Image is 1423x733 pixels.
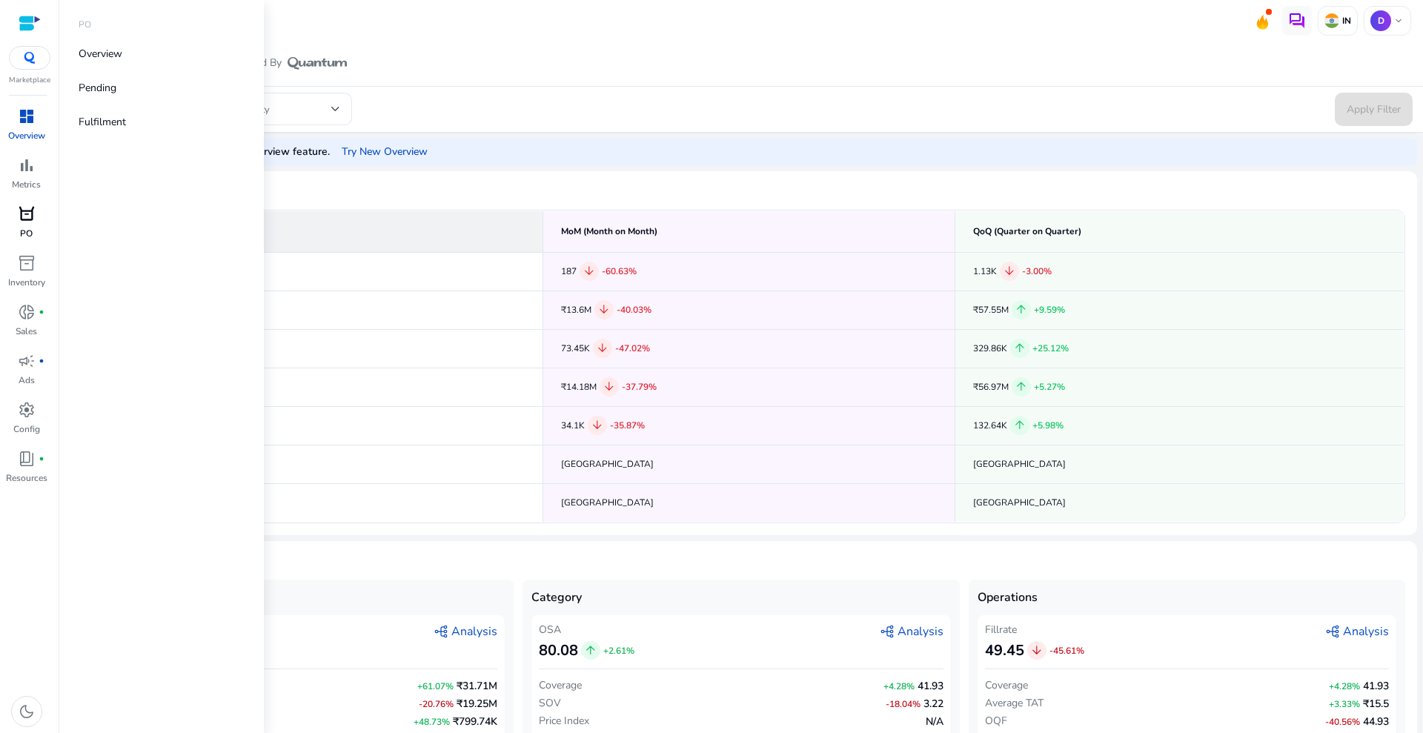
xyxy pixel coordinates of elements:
p: PO [79,18,91,31]
p: IN [1339,15,1351,27]
p: Marketplace [9,75,50,86]
span: -47.02% [615,342,650,354]
span: +2.61% [603,645,634,657]
span: settings [18,401,36,419]
span: donut_small [18,303,36,321]
button: Try New Overview [336,140,434,164]
p: Config [13,422,40,436]
p: Ads [19,374,35,387]
span: Price Index [539,714,589,729]
span: Analysis [880,623,943,640]
span: graph_2 [880,624,895,639]
span: arrow_downward [1003,265,1016,278]
span: +5.27% [1034,381,1065,393]
span: -40.56% [1325,716,1360,728]
span: -37.79% [622,381,657,393]
div: 34.1K [561,416,937,435]
p: Resources [6,471,47,485]
div: ₹56.97M [973,377,1386,397]
div: [GEOGRAPHIC_DATA] [561,457,937,472]
span: 44.93 [1363,714,1389,729]
span: SOV [539,696,561,711]
span: +4.28% [1329,680,1360,692]
span: keyboard_arrow_down [1393,15,1404,27]
td: Secondary Units [79,406,543,445]
span: -45.61% [1049,645,1084,657]
img: QC-logo.svg [16,52,43,64]
span: -35.87% [610,419,645,431]
p: Inventory [8,276,45,289]
span: 80.08 [539,640,578,661]
td: Purchase Order [79,252,543,291]
span: ₹19.25M [457,697,497,711]
span: +25.12% [1032,342,1069,354]
td: Secondary GMV [79,368,543,406]
span: graph_2 [434,624,448,639]
div: ₹13.6M [561,300,937,319]
span: +5.98% [1032,419,1064,431]
span: campaign [18,352,36,370]
img: in.svg [1324,13,1339,28]
span: ₹15.5 [1363,697,1389,711]
div: ₹57.55M [973,300,1386,319]
span: dark_mode [18,703,36,720]
span: Average TAT [985,696,1044,711]
span: -3.00% [1022,265,1052,277]
span: arrow_downward [596,342,609,355]
span: +3.33% [1329,698,1360,710]
span: Coverage [539,678,582,693]
div: 1.13K [973,262,1386,281]
span: 41.93 [1363,679,1389,693]
p: Fulfilment [79,114,126,130]
span: arrow_downward [583,265,596,278]
span: orders [18,205,36,223]
span: fiber_manual_record [39,309,44,315]
th: QoQ (Quarter on Quarter) [955,210,1404,252]
th: Metric [79,210,543,252]
span: Deep Dive [77,553,1405,568]
span: Analysis [1325,623,1389,640]
div: [GEOGRAPHIC_DATA] [561,495,937,511]
span: Category [531,588,582,606]
span: arrow_upward [1015,303,1028,316]
span: +61.07% [417,680,454,692]
div: 329.86K [973,339,1386,358]
span: Coverage [985,678,1028,693]
p: Sales [16,325,37,338]
span: arrow_downward [1030,644,1044,657]
span: arrow_upward [1015,380,1028,394]
span: +4.28% [883,680,915,692]
th: MoM (Month on Month) [543,210,955,252]
td: Top City By Purchase Orders [79,483,543,522]
span: 3.22 [923,697,943,711]
span: 49.45 [985,640,1024,661]
p: Metrics [12,178,41,191]
p: Overview [79,46,122,62]
div: 73.45K [561,339,937,358]
div: OSA [539,623,634,637]
p: Overview [8,129,45,142]
span: +9.59% [1034,304,1065,316]
span: graph_2 [1325,624,1340,639]
span: -18.04% [886,698,921,710]
span: inventory_2 [18,254,36,272]
span: arrow_upward [1013,419,1026,432]
span: arrow_downward [597,303,611,316]
span: 41.93 [918,679,943,693]
td: Primary GMV [79,291,543,329]
span: OQF [985,714,1007,729]
span: fiber_manual_record [39,358,44,364]
div: Fillrate [985,623,1084,637]
td: Top City By Primary GMV [79,445,543,483]
span: Analysis [434,623,497,640]
span: -60.63% [602,265,637,277]
span: Performance Summary [77,183,1405,198]
span: arrow_downward [603,380,616,394]
td: Primary Units [79,329,543,368]
span: arrow_upward [584,644,597,657]
div: 132.64K [973,416,1386,435]
div: [GEOGRAPHIC_DATA] [973,495,1386,511]
span: ₹31.71M [457,679,497,693]
span: +48.73% [414,716,450,728]
span: N/A [926,714,943,729]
